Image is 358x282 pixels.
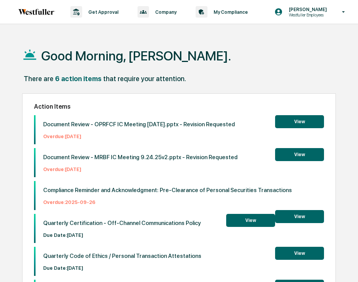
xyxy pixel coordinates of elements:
div: There are [24,75,53,83]
div: 6 action items [55,75,102,83]
p: Overdue: 2025-09-26 [43,199,292,205]
p: Compliance Reminder and Acknowledgment: Pre-Clearance of Personal Securities Transactions [43,187,292,194]
h2: Action Items [34,103,324,110]
p: Get Approval [82,9,122,15]
p: Westfuller Employees [283,12,331,18]
a: View [275,117,324,125]
p: Overdue: [DATE] [43,166,238,172]
a: View [275,249,324,256]
p: Due Date: [DATE] [43,265,201,271]
a: View [275,150,324,158]
p: Company [149,9,180,15]
img: logo [18,9,55,15]
button: View [275,210,324,223]
p: My Compliance [207,9,252,15]
p: Overdue: [DATE] [43,134,235,139]
button: View [275,115,324,128]
button: View [275,148,324,161]
p: [PERSON_NAME] [283,7,331,12]
p: Quarterly Certification - Off-Channel Communications Policy [43,220,201,227]
p: Document Review - OPRFCF IC Meeting [DATE].pptx - Revision Requested [43,121,235,128]
button: View [275,247,324,260]
p: Quarterly Code of Ethics / Personal Transaction Attestations [43,253,201,259]
div: that require your attention. [103,75,186,83]
a: View [226,216,275,223]
a: View [275,212,324,220]
h1: Good Morning, [PERSON_NAME]. [41,48,231,64]
p: Document Review - MRBF IC Meeting 9.24.25v2.pptx - Revision Requested [43,154,238,161]
p: Due Date: [DATE] [43,232,201,238]
button: View [226,214,275,227]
